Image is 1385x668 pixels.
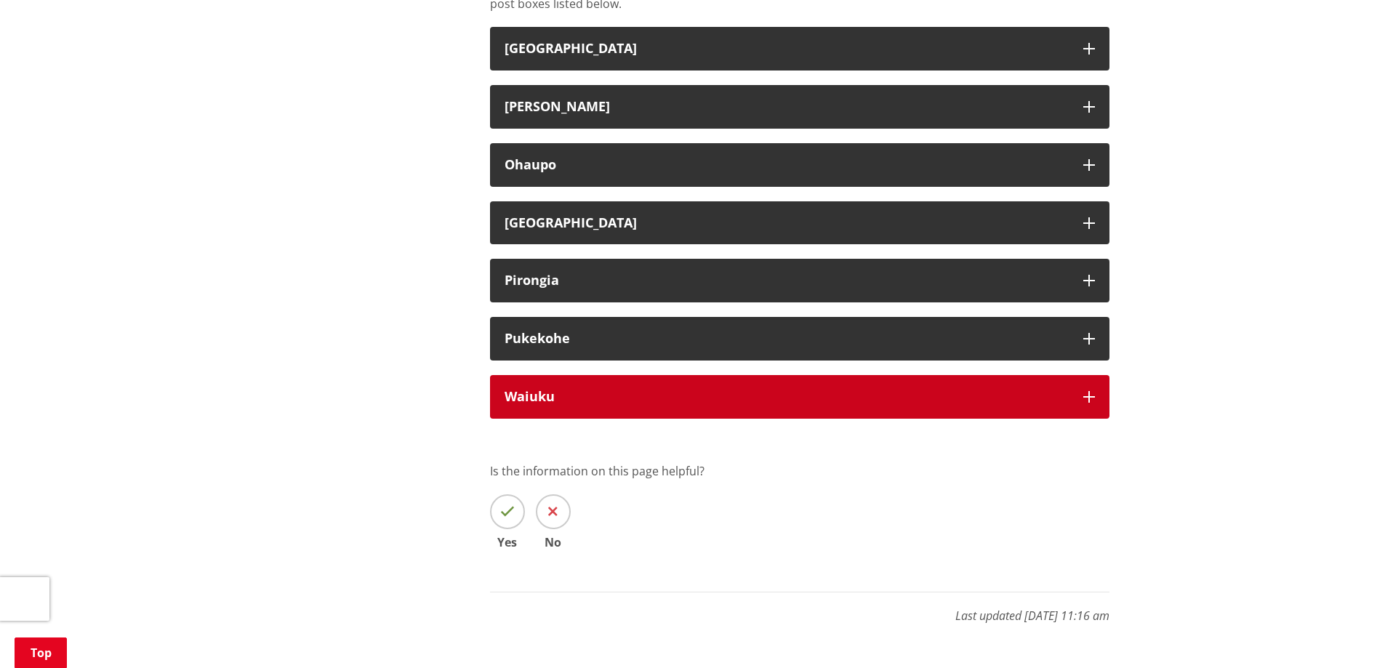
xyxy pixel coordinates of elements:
[505,156,556,173] strong: Ohaupo
[490,85,1109,129] button: [PERSON_NAME]
[490,27,1109,71] button: [GEOGRAPHIC_DATA]
[15,637,67,668] a: Top
[490,259,1109,302] button: Pirongia
[490,592,1109,624] p: Last updated [DATE] 11:16 am
[490,536,525,548] span: Yes
[490,375,1109,419] button: Waiuku
[505,97,610,115] strong: [PERSON_NAME]
[505,39,637,57] strong: [GEOGRAPHIC_DATA]
[490,317,1109,361] button: Pukekohe
[536,536,571,548] span: No
[505,273,1069,288] div: Pirongia
[1318,607,1370,659] iframe: Messenger Launcher
[505,329,570,347] strong: Pukekohe
[490,462,1109,480] p: Is the information on this page helpful?
[490,201,1109,245] button: [GEOGRAPHIC_DATA]
[505,387,555,405] strong: Waiuku
[490,143,1109,187] button: Ohaupo
[505,214,637,231] strong: [GEOGRAPHIC_DATA]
